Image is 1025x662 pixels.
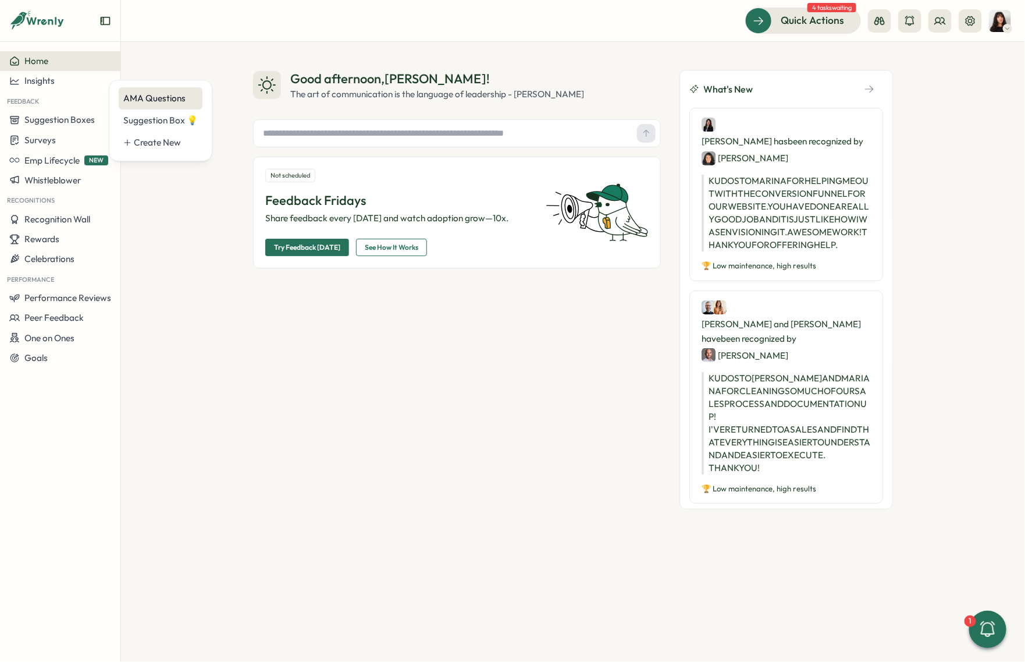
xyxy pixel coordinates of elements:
img: Angelina Costa [702,151,716,165]
span: Home [24,55,48,66]
div: [PERSON_NAME] has been recognized by [702,118,871,165]
span: One on Ones [24,332,74,344]
span: 4 tasks waiting [807,3,856,12]
div: Create New [134,136,198,149]
div: [PERSON_NAME] [702,151,788,165]
a: Create New [119,132,202,154]
div: Not scheduled [265,169,315,182]
p: 🏆 Low maintenance, high results [702,261,871,271]
button: Expand sidebar [99,15,111,27]
span: Peer Feedback [24,312,84,323]
div: Suggestion Box 💡 [123,114,198,127]
span: NEW [84,155,108,165]
div: The art of communication is the language of leadership - [PERSON_NAME] [290,88,584,101]
div: Good afternoon , [PERSON_NAME] ! [290,70,584,88]
span: Goals [24,352,48,363]
span: Insights [24,75,55,86]
img: Mariana Silva [713,300,727,314]
span: See How It Works [365,239,418,256]
span: Recognition Wall [24,214,90,225]
p: 🏆 Low maintenance, high results [702,484,871,494]
p: Feedback Fridays [265,192,532,210]
div: AMA Questions [123,92,198,105]
button: Try Feedback [DATE] [265,239,349,256]
span: Suggestion Boxes [24,114,95,125]
span: Try Feedback [DATE] [274,239,340,256]
span: What's New [703,82,753,97]
span: Emp Lifecycle [24,155,80,166]
img: Kelly Rosa [989,10,1011,32]
span: Performance Reviews [24,292,111,303]
p: KUDOS TO [PERSON_NAME] AND MARIANA FOR CLEANING SO MUCH OF OUR SALES PROCESS AND DOCUMENTATION UP... [702,372,871,475]
img: Michael Johannes [702,300,716,314]
span: Rewards [24,233,59,245]
button: See How It Works [356,239,427,256]
button: 1 [969,611,1006,648]
span: Celebrations [24,253,74,264]
p: KUDOS TO MARINA FOR HELPING ME OUT WITH THE CONVERSION FUNNEL FOR OUR WEBSITE. YOU HAVE DONE A RE... [702,175,871,252]
div: [PERSON_NAME] [702,348,788,363]
button: Quick Actions [745,8,861,33]
span: Surveys [24,134,56,146]
div: 1 [965,615,976,627]
img: Jon Freeman [702,348,716,362]
img: Marina Moric [702,118,716,132]
a: AMA Questions [119,87,202,109]
span: Quick Actions [781,13,844,28]
p: Share feedback every [DATE] and watch adoption grow—10x. [265,212,532,225]
a: Suggestion Box 💡 [119,109,202,132]
span: Whistleblower [24,175,81,186]
div: [PERSON_NAME] and [PERSON_NAME] have been recognized by [702,300,871,363]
